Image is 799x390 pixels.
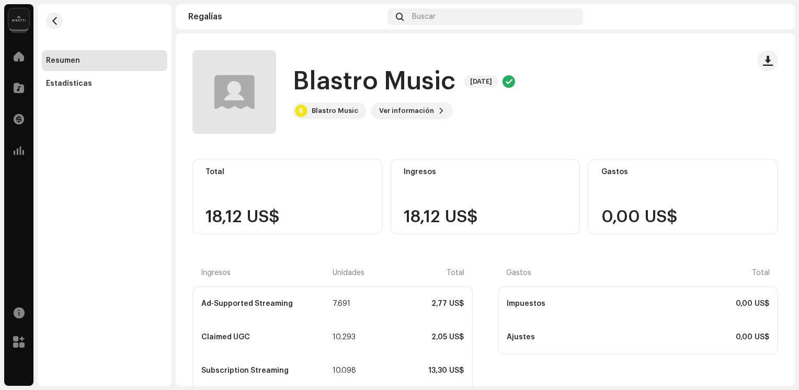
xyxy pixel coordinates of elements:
[507,333,637,341] div: Ajustes
[361,269,464,277] div: Total
[639,300,769,308] div: 0,00 US$
[8,8,29,29] img: 02a7c2d3-3c89-4098-b12f-2ff2945c95ee
[293,65,455,98] h1: Blastro Music
[360,300,464,308] div: 2,77 US$
[639,269,770,277] div: Total
[333,333,358,341] div: 10.293
[360,366,464,375] div: 13,30 US$
[206,168,369,176] div: Total
[192,159,382,234] re-o-card-value: Total
[360,333,464,341] div: 2,05 US$
[379,100,434,121] span: Ver información
[46,79,92,88] div: Estadísticas
[412,13,436,21] span: Buscar
[464,75,498,88] span: [DATE]
[371,102,453,119] button: Ver información
[312,107,358,115] div: Blastro Music
[766,8,782,25] img: 15457826-6a92-442e-a25c-1af217981c53
[46,56,80,65] div: Resumen
[333,300,358,308] div: 7.691
[506,269,637,277] div: Gastos
[507,300,637,308] div: Impuestos
[201,269,330,277] div: Ingresos
[188,13,383,21] div: Regalías
[333,366,358,375] div: 10.098
[391,159,580,234] re-o-card-value: Ingresos
[201,300,330,308] div: Ad-Supported Streaming
[42,73,167,94] re-m-nav-item: Estadísticas
[295,105,307,117] div: B
[42,50,167,71] re-m-nav-item: Resumen
[588,159,778,234] re-o-card-value: Gastos
[404,168,567,176] div: Ingresos
[601,168,765,176] div: Gastos
[201,333,330,341] div: Claimed UGC
[333,269,359,277] div: Unidades
[639,333,769,341] div: 0,00 US$
[201,366,330,375] div: Subscription Streaming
